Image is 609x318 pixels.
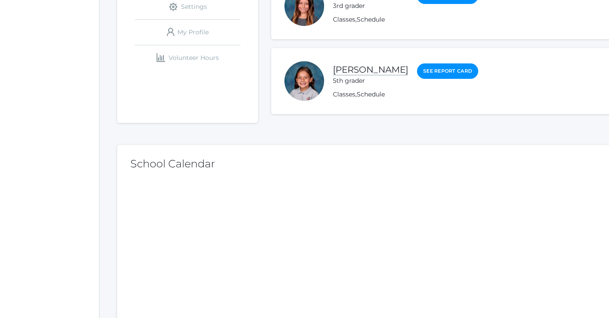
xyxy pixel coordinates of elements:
[333,90,355,98] a: Classes
[357,90,385,98] a: Schedule
[135,20,240,45] a: My Profile
[135,45,240,70] a: Volunteer Hours
[333,15,478,24] div: ,
[417,63,478,79] a: See Report Card
[333,15,355,23] a: Classes
[130,158,597,170] h2: School Calendar
[333,76,408,85] div: 5th grader
[357,15,385,23] a: Schedule
[333,1,408,11] div: 3rd grader
[284,61,324,101] div: Esperanza Ewing
[333,90,478,99] div: ,
[333,64,408,75] a: [PERSON_NAME]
